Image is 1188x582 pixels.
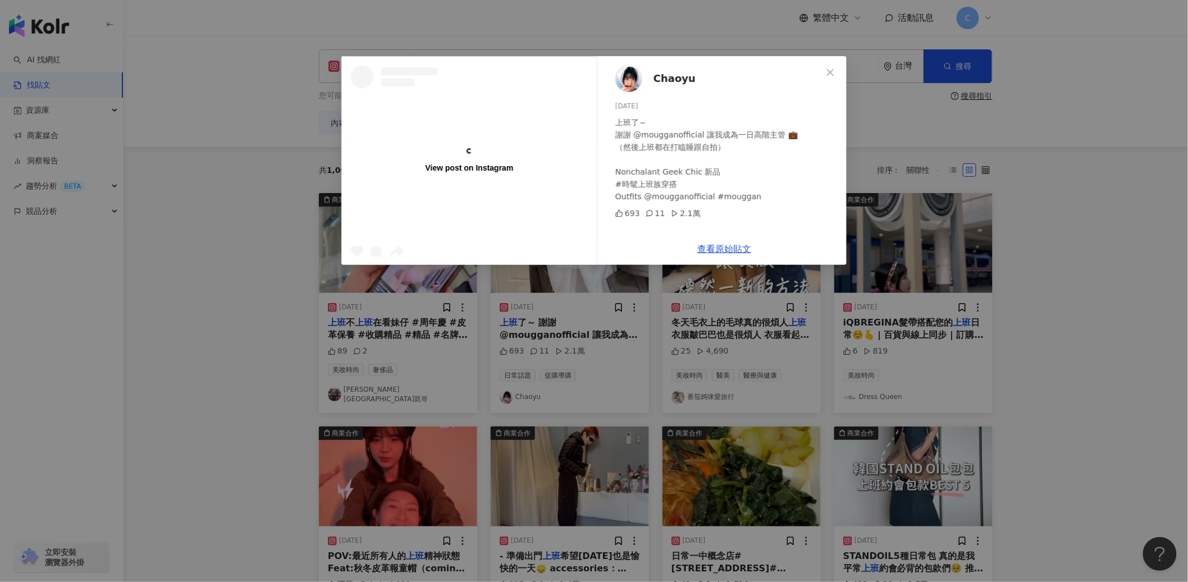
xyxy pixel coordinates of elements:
img: KOL Avatar [615,65,642,92]
span: close [826,68,835,77]
div: 693 [615,207,640,219]
span: Chaoyu [654,71,696,86]
div: 上班了～ 謝謝 @mougganofficial 讓我成為一日高階主管 💼 （然後上班都在打瞌睡跟自拍） Nonchalant Geek Chic 新品 #時髦上班族穿搭 Outfits @mo... [615,116,838,203]
div: [DATE] [615,101,838,112]
a: KOL AvatarChaoyu [615,65,822,92]
button: Close [819,61,842,84]
a: View post on Instagram [342,57,597,264]
div: 2.1萬 [671,207,701,219]
div: View post on Instagram [426,163,514,173]
a: 查看原始貼文 [697,244,751,254]
div: 11 [646,207,665,219]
